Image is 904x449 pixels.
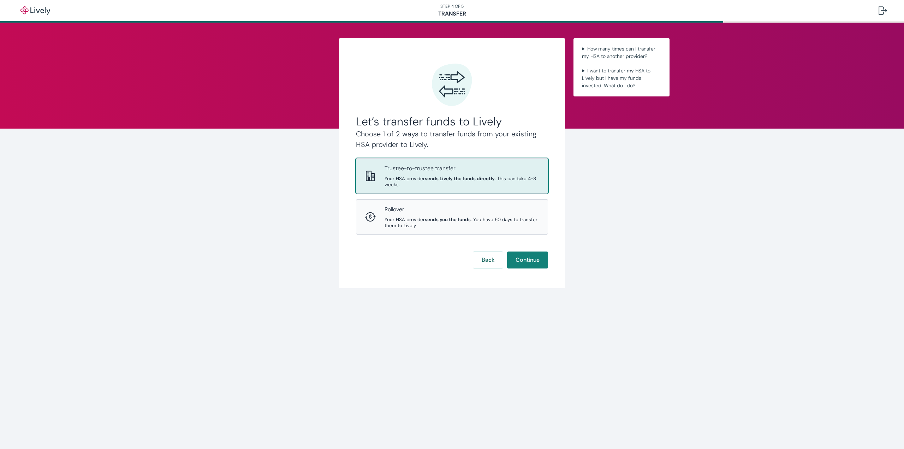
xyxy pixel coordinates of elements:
[385,164,539,173] p: Trustee-to-trustee transfer
[365,170,376,182] svg: Trustee-to-trustee
[356,114,548,129] h2: Let’s transfer funds to Lively
[385,205,539,214] p: Rollover
[473,252,503,268] button: Back
[579,44,664,61] summary: How many times can I transfer my HSA to another provider?
[579,66,664,91] summary: I want to transfer my HSA to Lively but I have my funds invested. What do I do?
[507,252,548,268] button: Continue
[356,200,548,234] button: RolloverRolloverYour HSA providersends you the funds. You have 60 days to transfer them to Lively.
[16,6,55,15] img: Lively
[356,129,548,150] h4: Choose 1 of 2 ways to transfer funds from your existing HSA provider to Lively.
[873,2,893,19] button: Log out
[425,217,471,223] strong: sends you the funds
[385,217,539,229] span: Your HSA provider . You have 60 days to transfer them to Lively.
[385,176,539,188] span: Your HSA provider . This can take 4-8 weeks.
[425,176,495,182] strong: sends Lively the funds directly
[356,159,548,193] button: Trustee-to-trusteeTrustee-to-trustee transferYour HSA providersends Lively the funds directly. Th...
[365,211,376,223] svg: Rollover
